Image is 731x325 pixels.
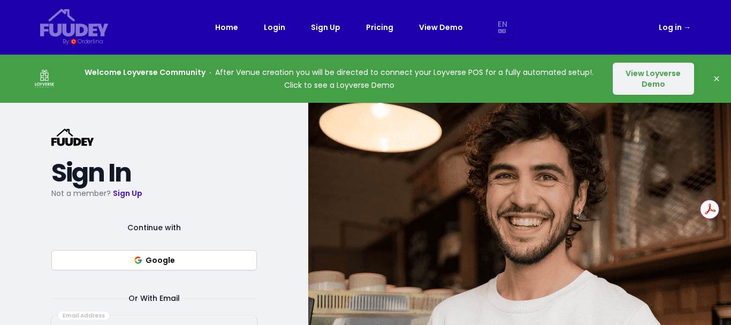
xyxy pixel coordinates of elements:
span: Continue with [115,221,194,234]
p: After Venue creation you will be directed to connect your Loyverse POS for a fully automated setu... [81,66,597,92]
svg: {/* Added fill="currentColor" here */} {/* This rectangle defines the background. Its explicit fi... [51,129,94,146]
button: View Loyverse Demo [613,63,694,95]
div: By [63,37,68,46]
a: Pricing [366,21,393,34]
div: Orderlina [78,37,103,46]
strong: Welcome Loyverse Community [85,67,205,78]
a: Log in [659,21,691,34]
button: Google [51,250,257,270]
div: Email Address [58,312,109,320]
a: Home [215,21,238,34]
a: View Demo [419,21,463,34]
a: Sign Up [311,21,340,34]
span: → [683,22,691,33]
p: Not a member? [51,187,257,200]
a: Login [264,21,285,34]
a: Sign Up [113,188,142,199]
svg: {/* Added fill="currentColor" here */} {/* This rectangle defines the background. Its explicit fi... [40,9,109,37]
span: Or With Email [116,292,193,305]
h2: Sign In [51,163,257,183]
